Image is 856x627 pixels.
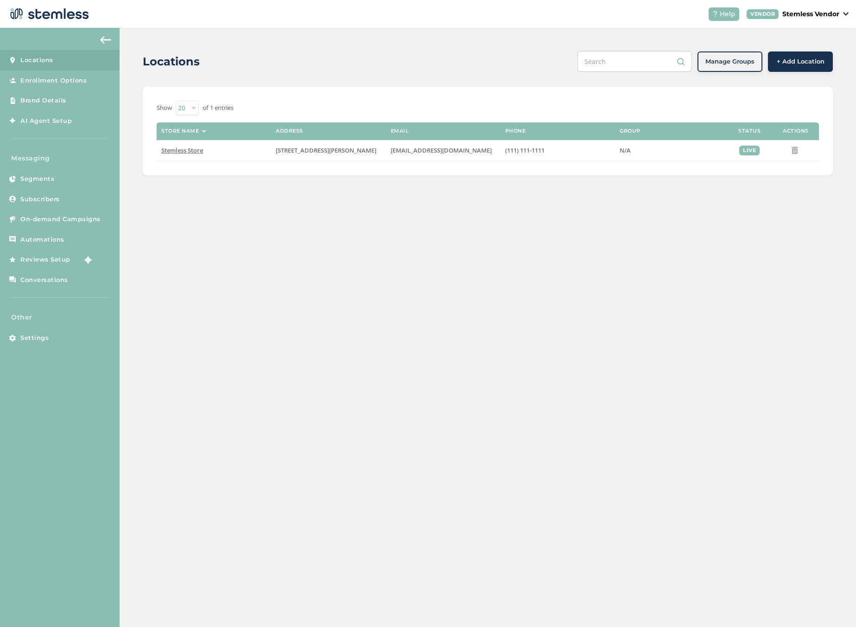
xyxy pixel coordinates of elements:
[712,11,718,17] img: icon-help-white-03924b79.svg
[768,51,833,72] button: + Add Location
[7,5,89,23] img: logo-dark-0685b13c.svg
[20,174,54,184] span: Segments
[20,333,49,343] span: Settings
[143,53,200,70] h2: Locations
[276,146,376,154] span: [STREET_ADDRESS][PERSON_NAME]
[100,36,111,44] img: icon-arrow-back-accent-c549486e.svg
[203,103,234,113] label: of 1 entries
[505,147,610,154] label: (111) 111-1111
[391,147,496,154] label: backend@stemless.co
[810,582,856,627] iframe: Chat Widget
[20,275,68,285] span: Conversations
[20,116,72,126] span: AI Agent Setup
[391,146,492,154] span: [EMAIL_ADDRESS][DOMAIN_NAME]
[20,235,64,244] span: Automations
[276,147,381,154] label: 1254 South Figueroa Street
[20,56,53,65] span: Locations
[505,128,526,134] label: Phone
[77,250,96,269] img: glitter-stars-b7820f95.gif
[697,51,762,72] button: Manage Groups
[20,255,70,264] span: Reviews Setup
[720,9,736,19] span: Help
[577,51,692,72] input: Search
[747,9,779,19] div: VENDOR
[20,76,87,85] span: Enrollment Options
[738,128,761,134] label: Status
[20,195,60,204] span: Subscribers
[782,9,839,19] p: Stemless Vendor
[20,96,66,105] span: Brand Details
[276,128,303,134] label: Address
[20,215,101,224] span: On-demand Campaigns
[391,128,409,134] label: Email
[705,57,755,66] span: Manage Groups
[157,103,172,113] label: Show
[161,128,199,134] label: Store name
[620,147,722,154] label: N/A
[773,122,819,140] th: Actions
[505,146,545,154] span: (111) 111-1111
[202,130,206,133] img: icon-sort-1e1d7615.svg
[620,128,640,134] label: Group
[161,146,203,154] span: Stemless Store
[777,57,824,66] span: + Add Location
[843,12,849,16] img: icon_down-arrow-small-66adaf34.svg
[161,147,266,154] label: Stemless Store
[739,146,760,155] div: live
